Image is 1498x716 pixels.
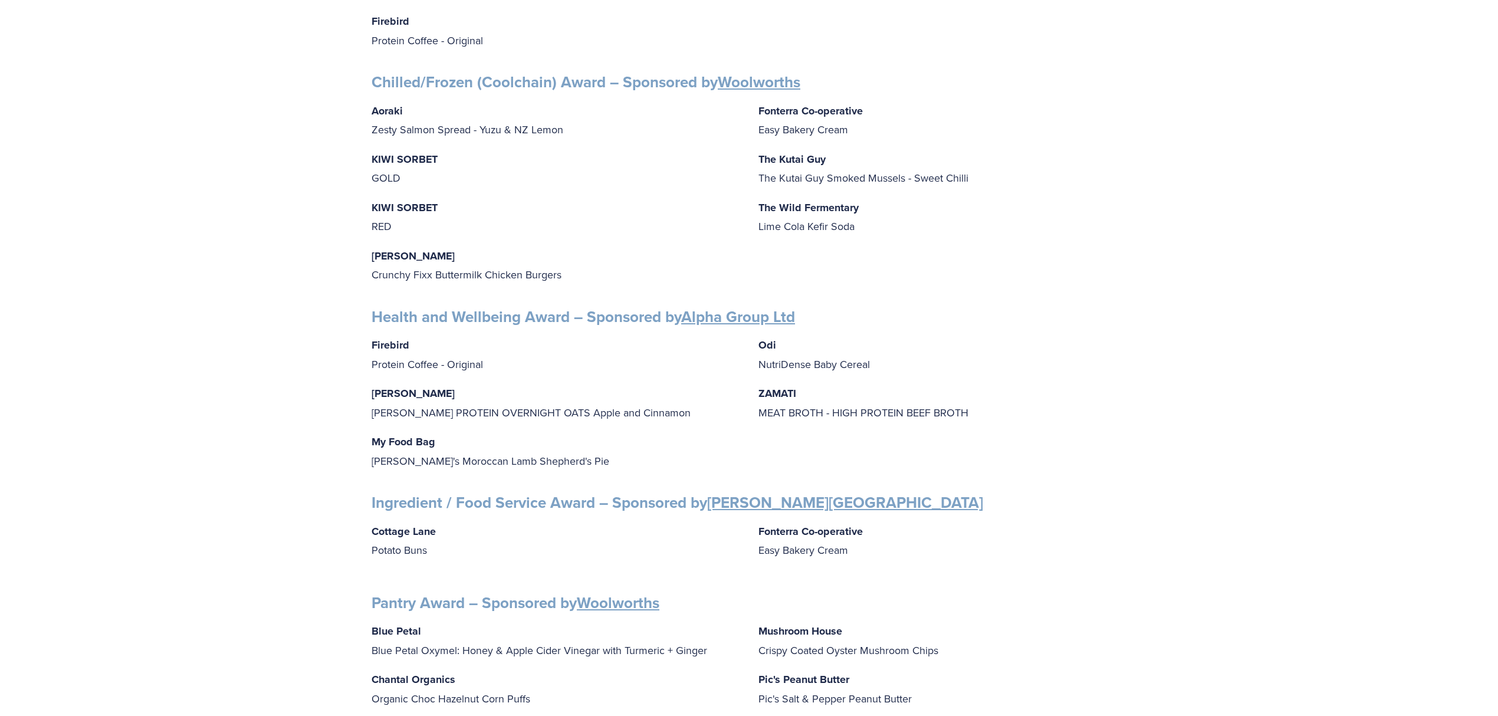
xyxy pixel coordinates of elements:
[758,150,1126,188] p: The Kutai Guy Smoked Mussels - Sweet Chilli
[758,200,859,215] strong: The Wild Fermentary
[707,491,983,514] a: [PERSON_NAME][GEOGRAPHIC_DATA]
[372,672,455,687] strong: Chantal Organics
[372,670,740,708] p: Organic Choc Hazelnut Corn Puffs
[372,71,800,93] strong: Chilled/Frozen (Coolchain) Award – Sponsored by
[758,672,849,687] strong: Pic's Peanut Butter
[372,434,435,449] strong: My Food Bag
[372,306,795,328] strong: Health and Wellbeing Award – Sponsored by
[758,101,1126,139] p: Easy Bakery Cream
[372,247,740,284] p: Crunchy Fixx Buttermilk Chicken Burgers
[372,248,455,264] strong: [PERSON_NAME]
[372,622,740,659] p: Blue Petal Oxymel: Honey & Apple Cider Vinegar with Turmeric + Ginger
[758,524,863,539] strong: Fonterra Co-operative
[758,522,1126,560] p: Easy Bakery Cream
[372,198,740,236] p: RED
[758,336,1126,373] p: NutriDense Baby Cereal
[758,386,796,401] strong: ZAMATI
[372,384,740,422] p: [PERSON_NAME] PROTEIN OVERNIGHT OATS Apple and Cinnamon
[372,522,740,560] p: Potato Buns
[758,670,1126,708] p: Pic's Salt & Pepper Peanut Butter
[372,336,740,373] p: Protein Coffee - Original
[372,200,438,215] strong: KIWI SORBET
[681,306,795,328] a: Alpha Group Ltd
[758,623,842,639] strong: Mushroom House
[372,337,409,353] strong: Firebird
[372,623,421,639] strong: Blue Petal
[372,152,438,167] strong: KIWI SORBET
[372,12,740,50] p: Protein Coffee - Original
[372,150,740,188] p: GOLD
[372,432,740,470] p: [PERSON_NAME]'s Moroccan Lamb Shepherd's Pie
[758,384,1126,422] p: MEAT BROTH - HIGH PROTEIN BEEF BROTH
[758,622,1126,659] p: Crispy Coated Oyster Mushroom Chips
[372,491,983,514] strong: Ingredient / Food Service Award – Sponsored by
[577,592,659,614] a: Woolworths
[758,337,776,353] strong: Odi
[372,386,455,401] strong: [PERSON_NAME]
[758,103,863,119] strong: Fonterra Co-operative
[372,101,740,139] p: Zesty Salmon Spread - Yuzu & NZ Lemon
[372,103,403,119] strong: Aoraki
[758,198,1126,236] p: Lime Cola Kefir Soda
[372,14,409,29] strong: Firebird
[718,71,800,93] a: Woolworths
[758,152,826,167] strong: The Kutai Guy
[372,592,659,614] strong: Pantry Award – Sponsored by
[372,524,436,539] strong: Cottage Lane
